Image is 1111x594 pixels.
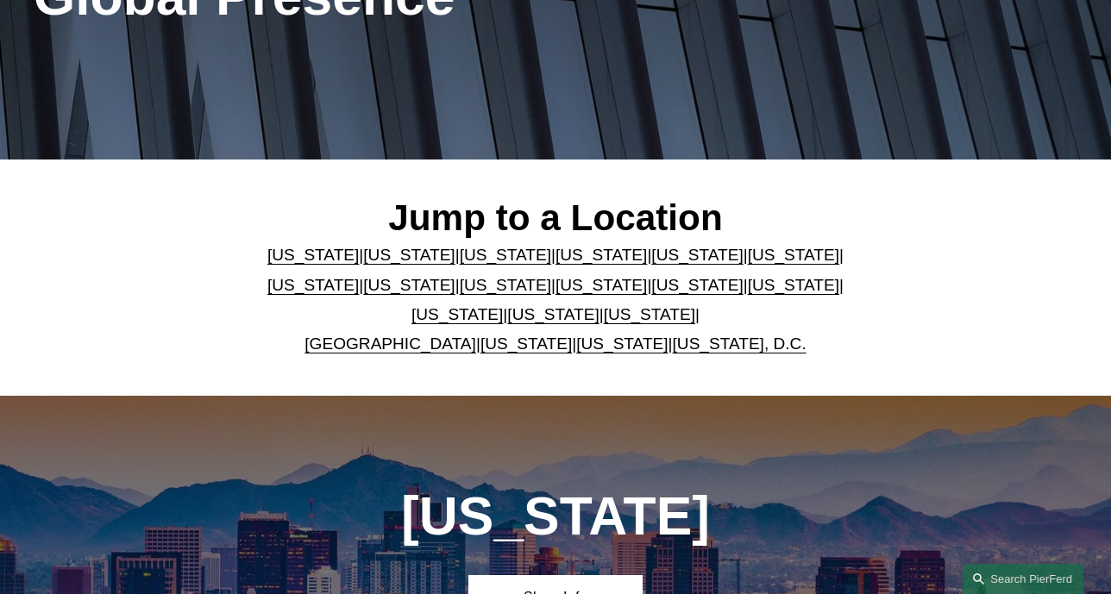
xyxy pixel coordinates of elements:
a: [US_STATE] [651,246,743,264]
a: [US_STATE] [555,276,647,294]
a: [US_STATE] [363,276,455,294]
a: [US_STATE] [651,276,743,294]
a: [US_STATE] [555,246,647,264]
a: [US_STATE] [748,246,839,264]
a: [US_STATE] [267,246,359,264]
p: | | | | | | | | | | | | | | | | | | [251,241,860,359]
a: [US_STATE] [460,246,551,264]
a: Search this site [963,564,1083,594]
h2: Jump to a Location [251,196,860,240]
a: [US_STATE] [480,335,572,353]
a: [US_STATE] [411,305,503,323]
a: [US_STATE] [748,276,839,294]
a: [US_STATE] [460,276,551,294]
h1: [US_STATE] [338,485,773,547]
a: [US_STATE] [267,276,359,294]
a: [US_STATE] [604,305,695,323]
a: [US_STATE] [576,335,668,353]
a: [US_STATE] [363,246,455,264]
a: [US_STATE] [507,305,599,323]
a: [US_STATE], D.C. [673,335,807,353]
a: [GEOGRAPHIC_DATA] [304,335,476,353]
